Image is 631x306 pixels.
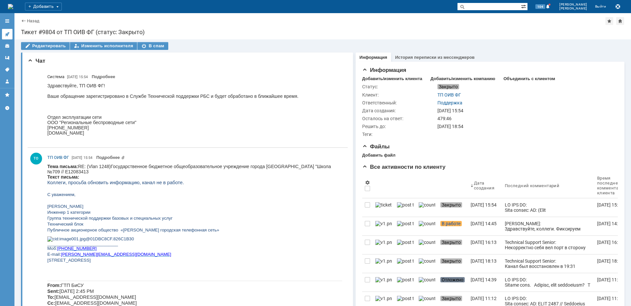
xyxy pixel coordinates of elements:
a: post ticket.png [394,236,416,254]
div: Добавить/изменить компанию [431,76,495,81]
img: post ticket.png [397,221,413,226]
div: Добавить файл [362,153,395,158]
img: v1.png [375,277,392,282]
span: Файлы [362,143,390,150]
a: Закрыто [438,236,468,254]
div: Дата создания [474,181,494,190]
a: v1.png [373,217,394,235]
a: ТП ОИВ ФГ [437,92,461,98]
span: В работе [440,221,462,226]
div: [DATE] 11:02 [597,277,623,282]
a: [PERSON_NAME][EMAIL_ADDRESS][DOMAIN_NAME] [13,88,124,93]
button: Сохранить лог [614,3,622,11]
a: LO IPS DO: Sitame cons. Adipisc, elit seddoeiusm? T incididun, Utlaboree Dolor Magnaaliqu Enimadm... [502,273,595,292]
span: Закрыто [440,258,462,264]
a: post ticket.png [394,254,416,273]
div: Сделать домашней страницей [616,17,624,25]
img: post ticket.png [397,240,413,245]
div: Время последнего комментария клиента [597,176,626,195]
div: Technical Support Senior: Некорректно себя вел порт в сторону [GEOGRAPHIC_DATA], перезагрузили его. [505,240,592,261]
div: 479:46 [437,116,614,121]
div: Статус: [362,84,436,89]
div: [DATE] 15:54 [471,202,497,208]
span: 15:54 [79,75,88,79]
a: [PERSON_NAME][EMAIL_ADDRESS][DOMAIN_NAME] [13,293,124,298]
a: Активности [2,29,12,39]
img: v1.png [375,258,392,264]
a: v1.png [373,254,394,273]
a: История переписки из мессенджеров [395,55,475,60]
a: v1.png [373,236,394,254]
img: counter.png [419,296,435,301]
a: Теги [2,64,12,75]
div: Последний комментарий [505,183,559,188]
span: [PHONE_NUMBER] [10,287,49,292]
img: logo [8,4,13,9]
a: [DATE] 18:13 [468,254,502,273]
a: post ticket.png [394,273,416,292]
span: [PERSON_NAME] [559,3,587,7]
span: Закрыто [440,296,462,301]
span: 104 [535,4,545,9]
span: Расширенный поиск [521,3,527,9]
span: [DATE] [72,156,82,160]
img: counter.png [419,202,435,208]
div: Теги: [362,132,436,137]
img: v1.png [375,240,392,245]
span: : [9,82,10,87]
div: Добавить в избранное [605,17,613,25]
a: [PHONE_NUMBER] [10,82,49,87]
a: post ticket.png [394,198,416,217]
span: [PERSON_NAME] [559,7,587,11]
a: post ticket.png [394,217,416,235]
span: Закрыто [437,84,459,89]
a: [DATE] 16:13 [468,236,502,254]
span: [DATE] 18:54 [437,124,463,129]
span: 15:54 [83,156,92,160]
div: [DATE] 18:13 [471,258,497,264]
span: [DATE] [67,75,78,79]
a: Technical Support Senior: Канал был восстановлен в 19:31 [502,254,595,273]
img: post ticket.png [397,202,413,208]
img: counter.png [419,240,435,245]
div: Добавить/изменить клиента [362,76,422,81]
img: post ticket.png [397,277,413,282]
div: [DATE] 14:45 [597,221,623,226]
img: counter.png [419,277,435,282]
span: Информация [362,67,406,73]
a: LO IPS DO: Sita consec: AD: (Elit 5529)Seddoeiusmodtem incididun utlaboreetdoloremag aliquaenim a... [502,198,595,217]
div: [DATE] 15:54 [597,202,623,208]
div: [DATE] 16:13 [471,240,497,245]
a: Клиенты [2,41,12,51]
div: Осталось на ответ: [362,116,436,121]
a: counter.png [416,273,438,292]
div: Объединить с клиентом [503,76,555,81]
a: [DATE] 15:54 [468,198,502,217]
th: Дата создания [468,173,502,198]
a: Technical Support Senior: Некорректно себя вел порт в сторону [GEOGRAPHIC_DATA], перезагрузили его. [502,236,595,254]
img: v1.png [375,221,392,226]
a: counter.png [416,254,438,273]
div: Technical Support Senior: Канал был восстановлен в 19:31 [505,258,592,269]
div: Клиент: [362,92,436,98]
a: [PERSON_NAME]: Здравствуйте, коллеги. Фиксируем недоступность приемного оборудования, со стороны ... [502,217,595,235]
img: v1.png [375,296,392,301]
div: Добавить [25,3,62,11]
a: Шаблоны комментариев [2,53,12,63]
a: counter.png [416,198,438,217]
a: [PHONE_NUMBER] [10,287,49,292]
a: [DATE] 14:39 [468,273,502,292]
span: ТП ОИВ ФГ [47,155,69,160]
span: Система [47,74,64,79]
div: Тикет #9804 от ТП ОИВ ФГ (статус: Закрыто) [21,29,624,35]
a: Закрыто [438,198,468,217]
a: Отложено [438,273,468,292]
span: Чат [28,58,45,64]
img: ticket_notification.png [375,202,392,208]
img: post ticket.png [397,296,413,301]
span: Закрыто [440,240,462,245]
div: Решить до: [362,124,436,129]
img: counter.png [419,221,435,226]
